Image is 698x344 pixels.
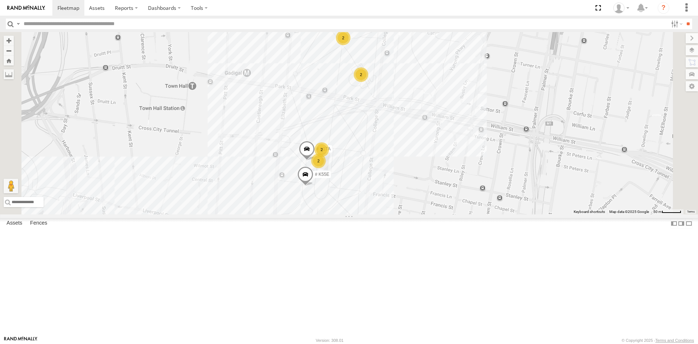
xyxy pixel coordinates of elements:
div: 2 [354,67,368,82]
label: Search Query [15,19,21,29]
label: Dock Summary Table to the Left [670,218,678,229]
div: © Copyright 2025 - [622,338,694,343]
button: Zoom Home [4,56,14,66]
span: Map data ©2025 Google [609,210,649,214]
button: Drag Pegman onto the map to open Street View [4,179,18,193]
label: Measure [4,69,14,79]
button: Keyboard shortcuts [574,209,605,214]
span: # K55E [315,172,329,177]
i: ? [658,2,669,14]
label: Assets [3,218,26,229]
div: Version: 308.01 [316,338,344,343]
label: Search Filter Options [668,19,684,29]
img: rand-logo.svg [7,5,45,11]
span: 50 m [653,210,662,214]
label: Fences [27,218,51,229]
a: Visit our Website [4,337,37,344]
button: Zoom out [4,46,14,56]
button: Zoom in [4,36,14,46]
div: Andres Duran [611,3,632,13]
div: 2 [336,31,350,45]
label: Map Settings [686,81,698,91]
label: Dock Summary Table to the Right [678,218,685,229]
label: Hide Summary Table [685,218,693,229]
a: Terms and Conditions [655,338,694,343]
button: Map Scale: 50 m per 50 pixels [651,209,683,214]
div: 2 [314,142,329,157]
div: 2 [311,154,326,168]
a: Terms (opens in new tab) [687,210,695,213]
